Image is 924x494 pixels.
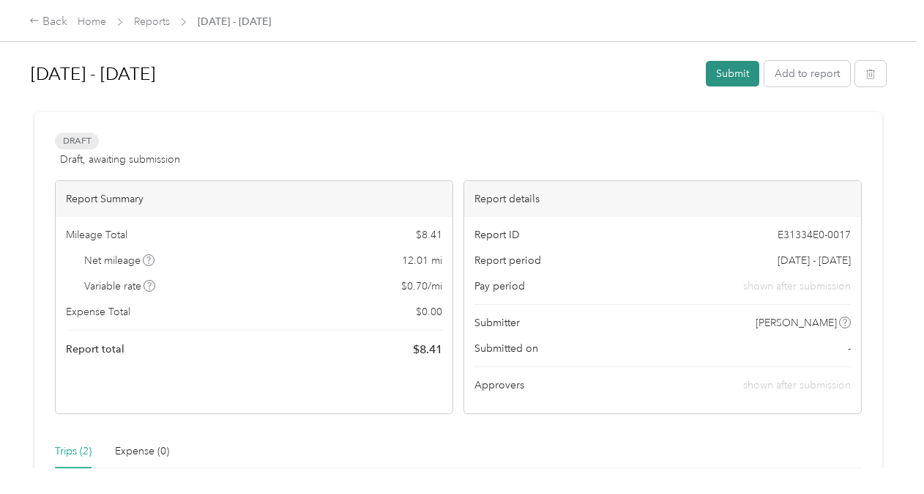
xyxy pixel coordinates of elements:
[778,227,851,243] span: E31334E0-0017
[743,379,851,391] span: shown after submission
[198,14,271,29] span: [DATE] - [DATE]
[778,253,851,268] span: [DATE] - [DATE]
[66,227,127,243] span: Mileage Total
[401,279,442,294] span: $ 0.70 / mi
[134,15,170,28] a: Reports
[413,341,442,358] span: $ 8.41
[66,342,124,357] span: Report total
[56,181,452,217] div: Report Summary
[29,13,67,31] div: Back
[474,253,541,268] span: Report period
[66,304,130,320] span: Expense Total
[706,61,759,86] button: Submit
[402,253,442,268] span: 12.01 mi
[764,61,850,86] button: Add to report
[474,227,520,243] span: Report ID
[115,443,169,460] div: Expense (0)
[474,341,538,356] span: Submitted on
[55,443,92,460] div: Trips (2)
[842,412,924,494] iframe: Everlance-gr Chat Button Frame
[474,315,520,331] span: Submitter
[756,315,837,331] span: [PERSON_NAME]
[416,304,442,320] span: $ 0.00
[416,227,442,243] span: $ 8.41
[464,181,861,217] div: Report details
[55,133,99,150] span: Draft
[31,56,696,92] h1: Sep 1 - 30, 2025
[84,279,156,294] span: Variable rate
[84,253,155,268] span: Net mileage
[474,279,525,294] span: Pay period
[848,341,851,356] span: -
[743,279,851,294] span: shown after submission
[60,152,180,167] span: Draft, awaiting submission
[474,377,524,393] span: Approvers
[78,15,106,28] a: Home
